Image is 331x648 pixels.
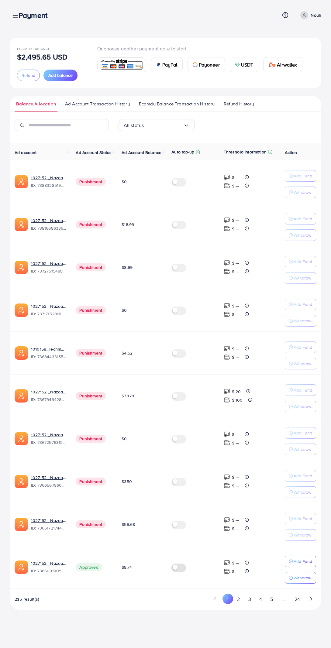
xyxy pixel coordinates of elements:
[15,432,28,445] img: ic-ads-acc.e4c84228.svg
[230,57,259,72] a: cardUSDT
[224,183,230,189] img: top-up amount
[124,121,144,130] span: All status
[151,57,183,72] a: cardPayPal
[294,301,312,308] p: Add Fund
[139,101,215,107] span: Ecomdy Balance Transaction History
[294,344,312,351] p: Add Fund
[294,515,312,522] p: Add Fund
[235,62,240,67] img: card
[285,213,316,225] button: Add Fund
[15,561,28,574] img: ic-ads-acc.e4c84228.svg
[285,358,316,369] button: Withdraw
[224,225,230,232] img: top-up amount
[17,46,50,51] span: Ecomdy Balance
[122,521,135,527] span: $58.68
[294,472,312,479] p: Add Fund
[241,61,253,68] span: USDT
[31,225,66,231] span: ID: 7381668633665093648
[285,272,316,284] button: Withdraw
[15,261,28,274] img: ic-ads-acc.e4c84228.svg
[224,217,230,223] img: top-up amount
[224,474,230,480] img: top-up amount
[311,12,321,19] p: Nouh
[232,311,240,318] p: $ ---
[232,354,240,361] p: $ ---
[188,57,225,72] a: cardPayoneer
[232,431,240,438] p: $ ---
[193,62,198,67] img: card
[268,62,276,67] img: card
[31,568,66,574] span: ID: 7366095105679261697
[15,175,28,188] img: ic-ads-acc.e4c84228.svg
[31,517,66,523] a: 1027152 _Nazaagency_018
[15,303,28,317] img: ic-ads-acc.e4c84228.svg
[285,444,316,455] button: Withdraw
[224,268,230,275] img: top-up amount
[232,439,240,447] p: $ ---
[31,303,66,309] a: 1027152 _Nazaagency_04
[224,482,230,489] img: top-up amount
[31,311,66,317] span: ID: 7371715281112170513
[76,178,106,186] span: Punishment
[122,264,133,270] span: $8.69
[31,389,66,395] a: 1027152 _Nazaagency_003
[263,57,302,72] a: cardAirwallex
[31,218,66,231] div: <span class='underline'>1027152 _Nazaagency_023</span></br>7381668633665093648
[15,149,37,156] span: Ad account
[210,594,316,605] ul: Pagination
[232,396,243,404] p: $ 100
[285,170,316,182] button: Add Fund
[76,221,106,228] span: Punishment
[31,175,66,181] a: 1027152 _Nazaagency_019
[294,317,311,324] p: Withdraw
[224,440,230,446] img: top-up amount
[232,302,240,310] p: $ ---
[76,520,106,528] span: Punishment
[294,489,311,496] p: Withdraw
[232,568,240,575] p: $ ---
[122,179,127,185] span: $0
[294,215,312,222] p: Add Fund
[15,518,28,531] img: ic-ads-acc.e4c84228.svg
[224,397,230,403] img: top-up amount
[224,260,230,266] img: top-up amount
[76,392,106,400] span: Punishment
[31,182,66,188] span: ID: 7388328519014645761
[285,513,316,524] button: Add Fund
[31,517,66,531] div: <span class='underline'>1027152 _Nazaagency_018</span></br>7366172174454882305
[31,175,66,189] div: <span class='underline'>1027152 _Nazaagency_019</span></br>7388328519014645761
[224,345,230,352] img: top-up amount
[31,346,66,360] div: <span class='underline'>1010158_Techmanistan pk acc_1715599413927</span></br>7368443315504726017
[224,568,230,574] img: top-up amount
[122,350,133,356] span: $4.52
[31,525,66,531] span: ID: 7366172174454882305
[76,306,106,314] span: Punishment
[277,61,297,68] span: Airwallex
[15,389,28,403] img: ic-ads-acc.e4c84228.svg
[294,531,311,539] p: Withdraw
[285,187,316,198] button: Withdraw
[244,594,255,605] button: Go to page 3
[294,231,311,239] p: Withdraw
[99,58,144,71] img: card
[17,53,67,60] p: $2,495.65 USD
[294,360,311,367] p: Withdraw
[306,594,316,604] button: Go to next page
[285,229,316,241] button: Withdraw
[285,401,316,412] button: Withdraw
[31,560,66,566] a: 1027152 _Nazaagency_006
[16,101,56,107] span: Balance Allocation
[224,148,267,156] p: Threshold information
[31,432,66,438] a: 1027152 _Nazaagency_016
[224,388,230,395] img: top-up amount
[285,427,316,439] button: Add Fund
[122,307,127,313] span: $0
[15,346,28,360] img: ic-ads-acc.e4c84228.svg
[31,475,66,481] a: 1027152 _Nazaagency_0051
[48,72,73,78] span: Add balance
[171,148,194,156] p: Auto top-up
[122,221,134,228] span: $18.99
[19,11,52,20] h3: Payment
[17,70,40,81] button: Refund
[156,62,161,67] img: card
